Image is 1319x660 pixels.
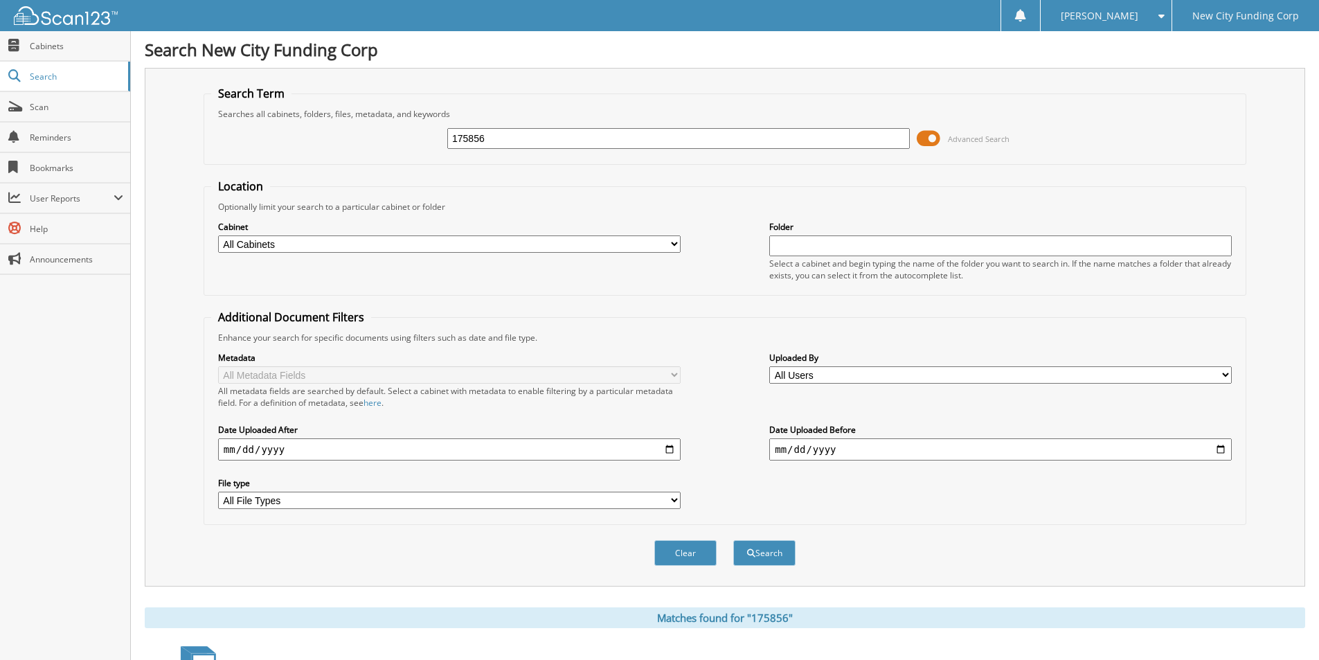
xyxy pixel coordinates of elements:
div: Select a cabinet and begin typing the name of the folder you want to search in. If the name match... [769,258,1232,281]
legend: Additional Document Filters [211,310,371,325]
span: Help [30,223,123,235]
span: User Reports [30,193,114,204]
legend: Search Term [211,86,291,101]
label: File type [218,477,681,489]
label: Date Uploaded After [218,424,681,436]
span: Reminders [30,132,123,143]
button: Clear [654,540,717,566]
span: New City Funding Corp [1192,12,1299,20]
input: end [769,438,1232,461]
h1: Search New City Funding Corp [145,38,1305,61]
label: Date Uploaded Before [769,424,1232,436]
a: here [364,397,382,409]
button: Search [733,540,796,566]
span: Scan [30,101,123,113]
label: Cabinet [218,221,681,233]
span: Announcements [30,253,123,265]
span: Bookmarks [30,162,123,174]
span: [PERSON_NAME] [1061,12,1138,20]
span: Search [30,71,121,82]
label: Folder [769,221,1232,233]
label: Metadata [218,352,681,364]
span: Advanced Search [948,134,1010,144]
div: All metadata fields are searched by default. Select a cabinet with metadata to enable filtering b... [218,385,681,409]
label: Uploaded By [769,352,1232,364]
div: Searches all cabinets, folders, files, metadata, and keywords [211,108,1239,120]
div: Enhance your search for specific documents using filters such as date and file type. [211,332,1239,344]
div: Matches found for "175856" [145,607,1305,628]
div: Optionally limit your search to a particular cabinet or folder [211,201,1239,213]
input: start [218,438,681,461]
span: Cabinets [30,40,123,52]
img: scan123-logo-white.svg [14,6,118,25]
legend: Location [211,179,270,194]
